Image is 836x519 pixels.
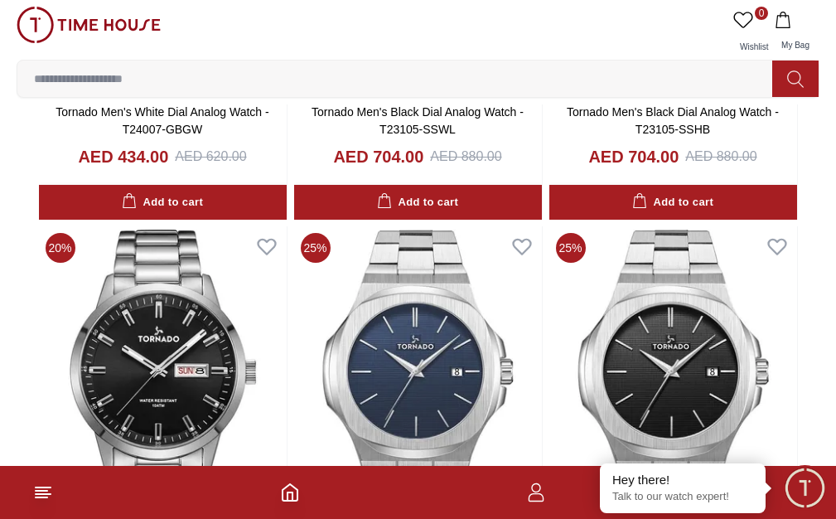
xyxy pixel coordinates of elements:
[549,185,797,221] button: Add to cart
[632,193,713,212] div: Add to cart
[567,105,779,136] a: Tornado Men's Black Dial Analog Watch - T23105-SSHB
[301,233,331,263] span: 25 %
[782,465,828,511] div: Chat Widget
[39,185,287,221] button: Add to cart
[56,105,268,136] a: Tornado Men's White Dial Analog Watch - T24007-GBGW
[588,145,679,168] h4: AED 704.00
[775,41,816,50] span: My Bag
[430,147,501,167] div: AED 880.00
[122,193,203,212] div: Add to cart
[377,193,458,212] div: Add to cart
[771,7,819,60] button: My Bag
[312,105,524,136] a: Tornado Men's Black Dial Analog Watch - T23105-SSWL
[175,147,246,167] div: AED 620.00
[733,42,775,51] span: Wishlist
[333,145,423,168] h4: AED 704.00
[685,147,756,167] div: AED 880.00
[730,7,771,60] a: 0Wishlist
[280,483,300,502] a: Home
[17,7,161,43] img: ...
[755,7,768,20] span: 0
[556,233,586,263] span: 25 %
[78,145,168,168] h4: AED 434.00
[612,472,753,488] div: Hey there!
[612,490,753,504] p: Talk to our watch expert!
[294,185,542,221] button: Add to cart
[46,233,75,263] span: 20 %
